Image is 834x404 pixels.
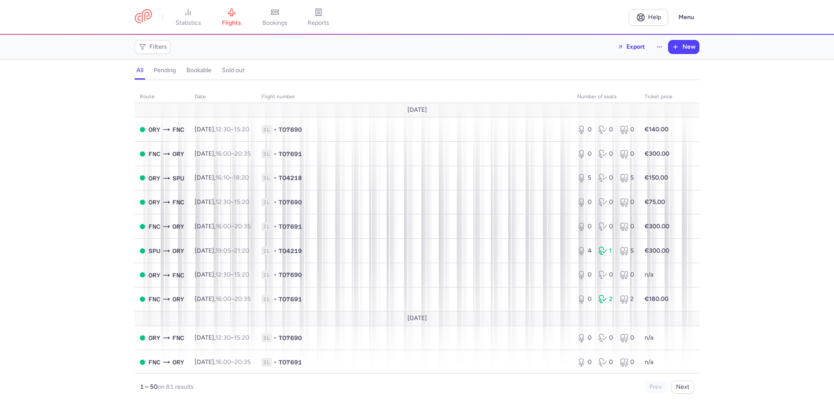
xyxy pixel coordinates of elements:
[645,174,668,181] strong: €150.00
[261,125,272,134] span: 1L
[308,19,329,27] span: reports
[215,198,249,206] span: –
[274,198,277,207] span: •
[154,67,176,74] h4: pending
[262,19,288,27] span: bookings
[645,358,653,366] span: n/a
[195,198,249,206] span: [DATE],
[149,149,160,159] span: FNC
[222,19,241,27] span: flights
[195,358,251,366] span: [DATE],
[620,247,634,255] div: 5
[235,295,251,303] time: 20:35
[261,270,272,279] span: 1L
[215,126,231,133] time: 12:30
[215,271,249,278] span: –
[577,174,592,182] div: 5
[599,334,613,342] div: 0
[261,358,272,367] span: 1L
[149,222,160,231] span: FNC
[172,174,184,183] span: SPU
[215,295,251,303] span: –
[234,247,249,254] time: 21:20
[620,125,634,134] div: 0
[645,126,669,133] strong: €140.00
[195,247,249,254] span: [DATE],
[599,198,613,207] div: 0
[261,222,272,231] span: 1L
[149,333,160,343] span: ORY
[645,295,669,303] strong: €180.00
[620,270,634,279] div: 0
[215,126,249,133] span: –
[645,198,665,206] strong: €75.00
[274,125,277,134] span: •
[149,294,160,304] span: FNC
[278,125,302,134] span: TO7690
[136,67,143,74] h4: all
[577,247,592,255] div: 4
[253,8,297,27] a: bookings
[577,334,592,342] div: 0
[645,247,669,254] strong: €300.00
[599,270,613,279] div: 0
[195,174,249,181] span: [DATE],
[215,150,251,157] span: –
[577,358,592,367] div: 0
[261,247,272,255] span: 1L
[639,90,678,104] th: Ticket price
[645,150,669,157] strong: €300.00
[215,223,251,230] span: –
[149,197,160,207] span: ORY
[195,126,249,133] span: [DATE],
[234,334,249,341] time: 15:20
[261,174,272,182] span: 1L
[645,271,653,278] span: n/a
[172,222,184,231] span: ORY
[620,174,634,182] div: 5
[278,270,302,279] span: TO7690
[210,8,253,27] a: flights
[172,149,184,159] span: ORY
[278,222,302,231] span: TO7691
[629,9,668,26] a: Help
[233,174,249,181] time: 18:20
[599,295,613,304] div: 2
[140,383,158,391] strong: 1 – 50
[599,174,613,182] div: 0
[620,358,634,367] div: 0
[186,67,212,74] h4: bookable
[274,174,277,182] span: •
[215,271,231,278] time: 12:30
[172,197,184,207] span: FNC
[274,270,277,279] span: •
[149,357,160,367] span: FNC
[149,246,160,256] span: SPU
[172,270,184,280] span: FNC
[612,40,651,54] button: Export
[620,198,634,207] div: 0
[195,271,249,278] span: [DATE],
[274,150,277,158] span: •
[215,247,231,254] time: 19:05
[297,8,340,27] a: reports
[278,295,302,304] span: TO7691
[645,381,668,394] button: Prev.
[278,247,302,255] span: TO4219
[620,295,634,304] div: 2
[577,295,592,304] div: 0
[222,67,245,74] h4: sold out
[135,40,170,53] button: Filters
[274,295,277,304] span: •
[172,125,184,134] span: FNC
[234,198,249,206] time: 15:20
[215,247,249,254] span: –
[234,271,249,278] time: 15:20
[215,174,230,181] time: 16:10
[172,357,184,367] span: ORY
[620,150,634,158] div: 0
[149,125,160,134] span: ORY
[175,19,201,27] span: statistics
[261,198,272,207] span: 1L
[673,9,699,26] button: Menu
